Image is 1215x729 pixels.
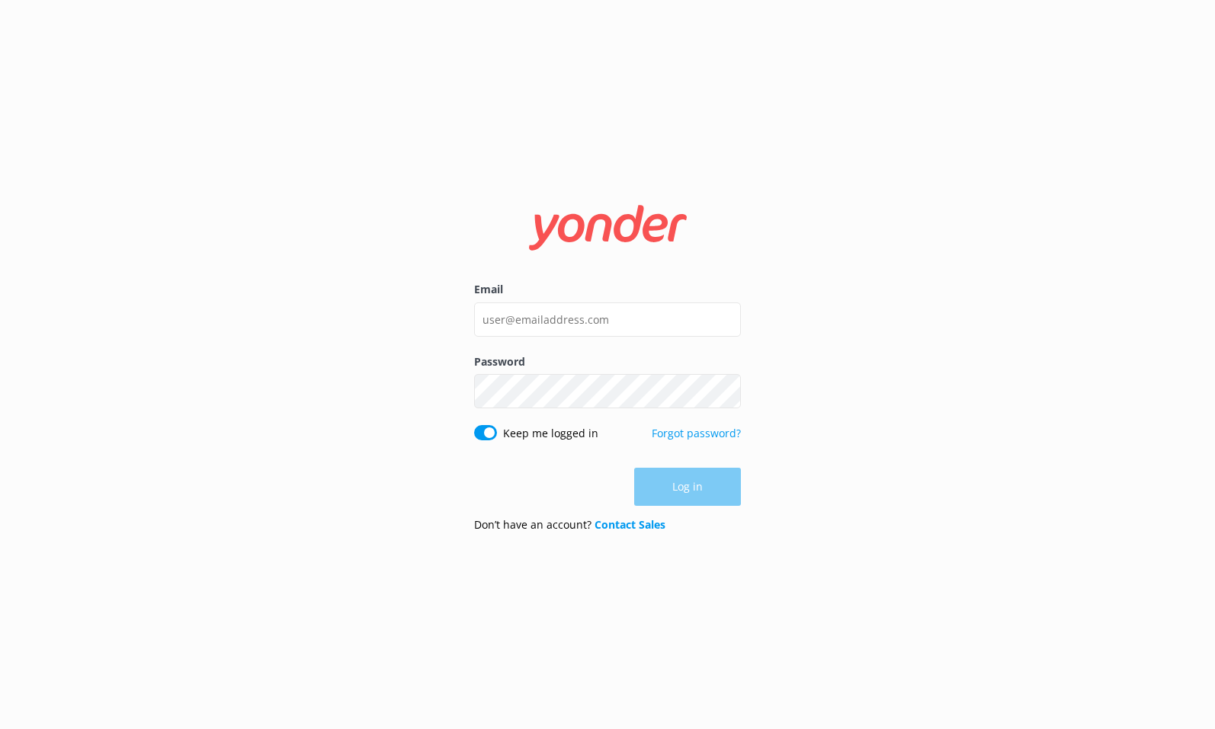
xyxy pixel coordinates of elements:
[474,353,741,370] label: Password
[503,425,598,442] label: Keep me logged in
[652,426,741,440] a: Forgot password?
[474,281,741,298] label: Email
[710,376,741,407] button: Show password
[595,517,665,532] a: Contact Sales
[474,516,665,533] p: Don’t have an account?
[474,302,741,337] input: user@emailaddress.com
